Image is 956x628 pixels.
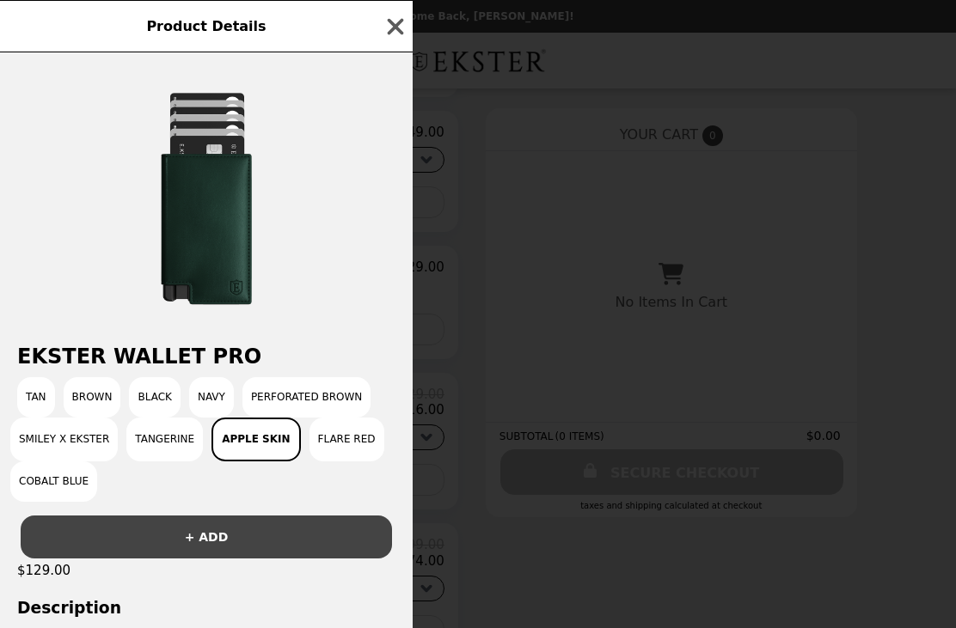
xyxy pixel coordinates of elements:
[126,418,203,461] button: Tangerine
[189,377,234,418] button: Navy
[129,377,180,418] button: Black
[64,377,121,418] button: Brown
[17,377,55,418] button: Tan
[10,461,97,502] button: Cobalt Blue
[146,18,266,34] span: Product Details
[211,418,300,461] button: Apple Skin
[10,418,118,461] button: Smiley x Ekster
[21,515,392,558] button: + ADD
[242,377,371,418] button: Perforated Brown
[77,70,335,327] img: Apple Skin
[309,418,384,461] button: Flare Red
